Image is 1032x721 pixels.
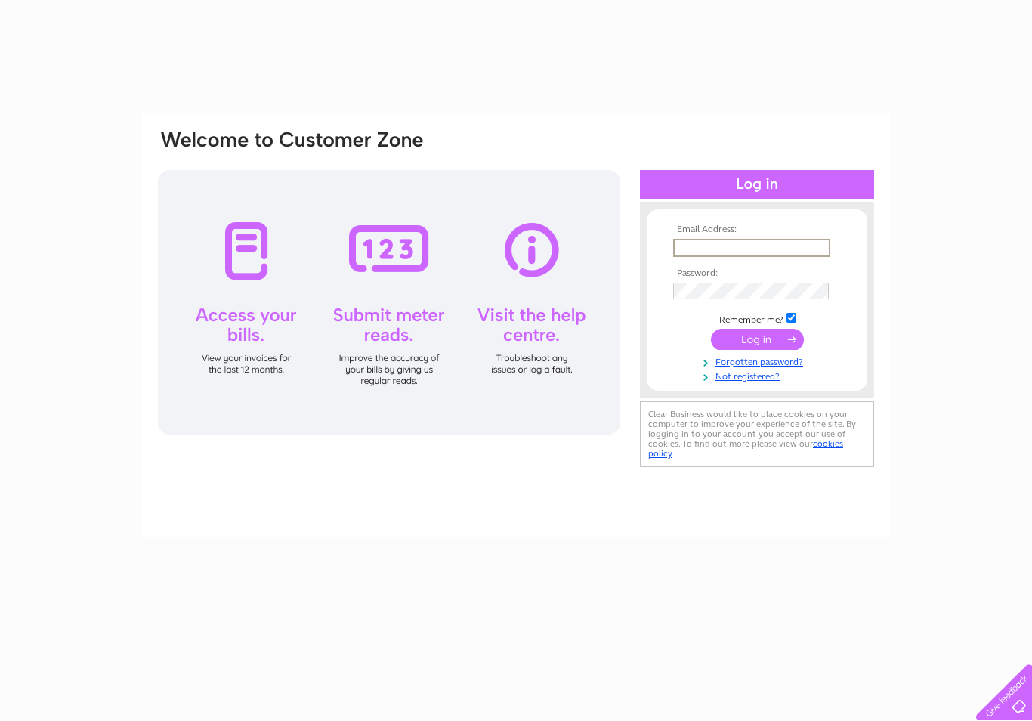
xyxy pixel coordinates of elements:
[669,224,845,235] th: Email Address:
[669,311,845,326] td: Remember me?
[648,438,843,459] a: cookies policy
[673,354,845,368] a: Forgotten password?
[711,329,804,350] input: Submit
[673,368,845,382] a: Not registered?
[669,268,845,279] th: Password:
[640,401,874,467] div: Clear Business would like to place cookies on your computer to improve your experience of the sit...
